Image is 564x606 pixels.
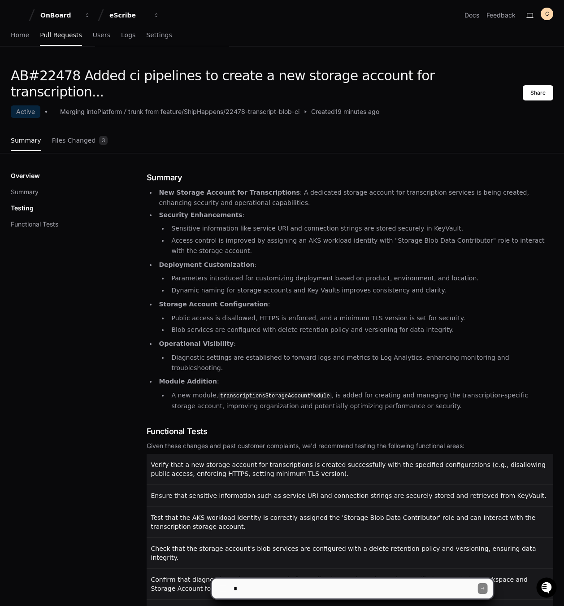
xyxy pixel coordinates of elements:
[11,25,29,46] a: Home
[156,376,554,411] li: :
[535,576,560,601] iframe: Open customer support
[156,339,554,373] li: :
[169,325,553,335] li: Blob services are configured with delete retention policy and versioning for data integrity.
[169,273,553,283] li: Parameters introduced for customizing deployment based on product, environment, and location.
[52,138,96,143] span: Files Changed
[311,107,335,116] span: Created
[169,390,553,411] li: A new module, , is added for creating and managing the transcription-specific storage account, im...
[464,11,479,20] a: Docs
[147,441,554,450] div: Given these changes and past customer complaints, we'd recommend testing the following functional...
[40,25,82,46] a: Pull Requests
[159,261,254,268] strong: Deployment Customization
[159,211,242,218] strong: Security Enhancements
[11,187,39,196] button: Summary
[146,32,172,38] span: Settings
[147,171,554,184] h1: Summary
[151,576,528,592] span: Confirm that diagnostic settings are correctly forwarding logs and metrics to the specified Log A...
[11,105,40,118] div: Active
[146,25,172,46] a: Settings
[545,10,549,17] h1: C
[11,204,34,213] p: Testing
[147,425,208,438] span: Functional Tests
[63,94,108,101] a: Powered byPylon
[30,76,113,83] div: We're available if you need us!
[169,353,553,373] li: Diagnostic settings are established to forward logs and metrics to Log Analytics, enhancing monit...
[541,8,553,20] button: C
[11,68,523,100] h1: AB#22478 Added ci pipelines to create a new storage account for transcription...
[169,223,553,234] li: Sensitive information like service URI and connection strings are stored securely in KeyVault.
[159,340,234,347] strong: Operational Visibility
[9,9,27,27] img: PlayerZero
[151,492,547,499] span: Ensure that sensitive information such as service URI and connection strings are securely stored ...
[121,25,135,46] a: Logs
[11,138,41,143] span: Summary
[156,299,554,335] li: :
[151,545,536,561] span: Check that the storage account's blob services are configured with a delete retention policy and ...
[159,301,268,308] strong: Storage Account Configuration
[11,32,29,38] span: Home
[93,25,110,46] a: Users
[93,32,110,38] span: Users
[60,107,97,116] div: Merging into
[99,136,108,145] span: 3
[37,7,94,23] button: OnBoard
[9,67,25,83] img: 1736555170064-99ba0984-63c1-480f-8ee9-699278ef63ed
[30,67,147,76] div: Start new chat
[151,514,536,530] span: Test that the AKS workload identity is correctly assigned the 'Storage Blob Data Contributor' rol...
[486,11,516,20] button: Feedback
[97,107,122,116] div: Platform
[169,285,553,296] li: Dynamic naming for storage accounts and Key Vaults improves consistency and clarity.
[156,187,554,208] li: : A dedicated storage account for transcription services is being created, enhancing security and...
[169,313,553,323] li: Public access is disallowed, HTTPS is enforced, and a minimum TLS version is set for security.
[128,107,299,116] div: trunk from feature/ShipHappens/22478-transcript-blob-ci
[9,36,163,50] div: Welcome
[11,171,40,180] p: Overview
[151,461,546,477] span: Verify that a new storage account for transcriptions is created successfully with the specified c...
[121,32,135,38] span: Logs
[218,392,332,400] code: transcriptionsStorageAccountModule
[159,378,217,385] strong: Module Addition
[109,11,148,20] div: eScribe
[159,189,299,196] strong: New Storage Account for Transcriptions
[156,260,554,296] li: :
[40,11,79,20] div: OnBoard
[335,107,379,116] span: 19 minutes ago
[89,94,108,101] span: Pylon
[169,235,553,256] li: Access control is improved by assigning an AKS workload identity with "Storage Blob Data Contribu...
[106,7,163,23] button: eScribe
[40,32,82,38] span: Pull Requests
[152,70,163,80] button: Start new chat
[11,220,58,229] button: Functional Tests
[156,210,554,256] li: :
[523,85,553,100] button: Share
